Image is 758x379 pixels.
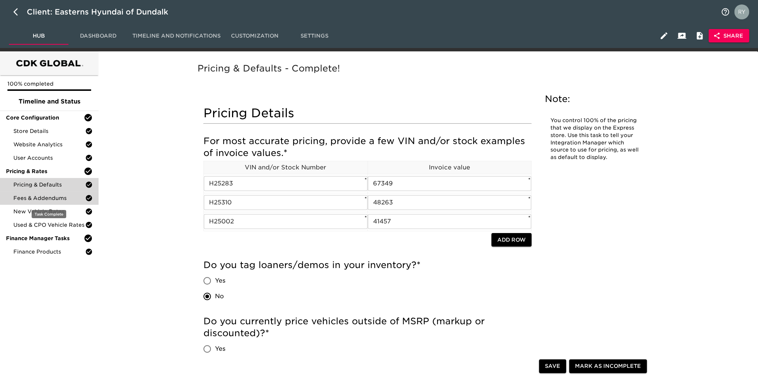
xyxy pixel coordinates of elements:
[203,315,531,339] h5: Do you currently price vehicles outside of MSRP (markup or discounted)?
[545,93,645,105] h5: Note:
[6,235,84,242] span: Finance Manager Tasks
[203,135,531,159] h5: For most accurate pricing, provide a few VIN and/or stock examples of invoice values.
[215,344,225,353] span: Yes
[13,181,85,188] span: Pricing & Defaults
[655,27,673,45] button: Edit Hub
[569,360,647,373] button: Mark as Incomplete
[132,31,221,41] span: Timeline and Notifications
[13,127,85,135] span: Store Details
[716,3,734,21] button: notifications
[550,117,640,161] p: You control 100% of the pricing that we display on the Express store. Use this task to tell your ...
[289,31,340,41] span: Settings
[6,114,84,121] span: Core Configuration
[714,31,743,41] span: Share
[13,141,85,148] span: Website Analytics
[215,276,225,285] span: Yes
[368,163,531,172] p: Invoice value
[229,31,280,41] span: Customization
[673,27,691,45] button: Client View
[13,31,64,41] span: Hub
[545,362,560,371] span: Save
[204,163,367,172] p: VIN and/or Stock Number
[13,194,85,202] span: Fees & Addendums
[7,80,91,87] p: 100% completed
[203,106,531,121] h4: Pricing Details
[709,29,749,43] button: Share
[491,233,531,247] button: Add Row
[197,63,656,74] h5: Pricing & Defaults - Complete!
[6,97,93,106] span: Timeline and Status
[575,362,641,371] span: Mark as Incomplete
[13,154,85,162] span: User Accounts
[203,259,531,271] h5: Do you tag loaners/demos in your inventory?
[27,6,179,18] div: Client: Easterns Hyundai of Dundalk
[215,292,224,301] span: No
[13,248,85,255] span: Finance Products
[13,208,85,215] span: New Vehicle Rates
[734,4,749,19] img: Profile
[13,221,85,229] span: Used & CPO Vehicle Rates
[691,27,709,45] button: Internal Notes and Comments
[73,31,123,41] span: Dashboard
[539,360,566,373] button: Save
[497,235,526,245] span: Add Row
[6,168,84,175] span: Pricing & Rates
